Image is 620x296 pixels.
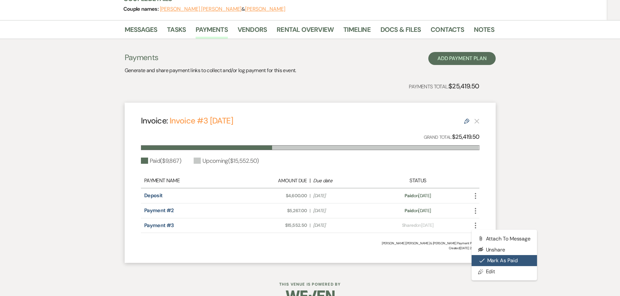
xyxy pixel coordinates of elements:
[141,246,479,251] span: Created: [DATE] 2:16 PM
[472,244,537,255] button: Unshare
[141,157,181,165] div: Paid ( $9,867 )
[472,233,537,244] button: Attach to Message
[472,255,537,266] button: Mark as Paid
[376,192,459,199] div: on [DATE]
[474,118,479,124] button: This payment plan cannot be deleted because it contains links that have been paid through Weven’s...
[452,133,479,141] strong: $25,419.50
[313,177,373,185] div: Due date
[125,52,296,63] h3: Payments
[160,6,285,12] span: &
[160,6,242,12] button: [PERSON_NAME] [PERSON_NAME]
[245,6,285,12] button: [PERSON_NAME]
[277,24,334,39] a: Rental Overview
[238,24,267,39] a: Vendors
[428,52,496,65] button: Add Payment Plan
[310,222,310,229] span: |
[144,192,163,199] a: Deposit
[313,207,373,214] span: [DATE]
[167,24,186,39] a: Tasks
[144,177,244,185] div: Payment Name
[313,192,373,199] span: [DATE]
[310,207,310,214] span: |
[405,193,413,199] span: Paid
[196,24,228,39] a: Payments
[141,241,479,246] div: [PERSON_NAME] [PERSON_NAME] & [PERSON_NAME] Payment Plan #1
[310,192,310,199] span: |
[247,222,307,229] span: $15,552.50
[123,6,160,12] span: Couple names:
[247,207,307,214] span: $5,267.00
[448,82,479,90] strong: $25,419.50
[376,207,459,214] div: on [DATE]
[194,157,259,165] div: Upcoming ( $15,552.50 )
[170,115,233,126] a: Invoice #3 [DATE]
[144,222,174,229] a: Payment #3
[402,222,416,228] span: Shared
[376,222,459,229] div: on [DATE]
[125,24,158,39] a: Messages
[409,81,479,91] p: Payments Total:
[144,207,174,214] a: Payment #2
[125,66,296,75] p: Generate and share payment links to collect and/or log payment for this event.
[247,192,307,199] span: $4,600.00
[247,177,307,185] div: Amount Due
[431,24,464,39] a: Contacts
[424,132,479,142] p: Grand Total:
[472,266,537,277] a: Edit
[313,222,373,229] span: [DATE]
[141,115,233,126] h4: Invoice:
[405,208,413,213] span: Paid
[343,24,371,39] a: Timeline
[474,24,494,39] a: Notes
[376,177,459,185] div: Status
[380,24,421,39] a: Docs & Files
[244,177,377,185] div: |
